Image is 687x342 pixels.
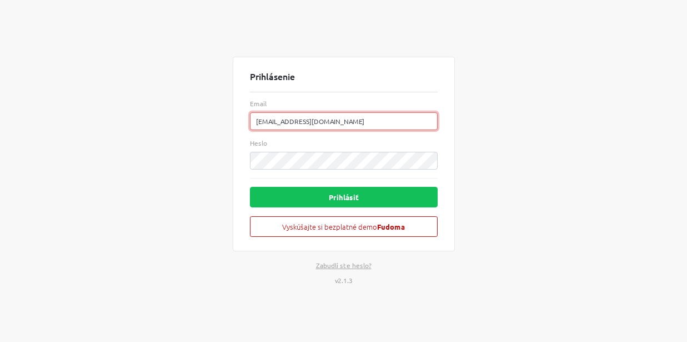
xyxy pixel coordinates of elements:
[250,139,438,147] label: Heslo
[250,216,438,237] button: Vyskúšajte si bezplatné demoFudoma
[250,100,438,107] label: Email
[377,222,405,231] strong: Fudoma
[250,71,438,92] div: Prihlásenie
[250,187,438,207] button: Prihlásiť
[316,260,372,270] a: Zabudli ste heslo?
[250,215,438,226] a: Vyskúšajte si bezplatné demoFudoma
[233,275,455,285] div: v2.1.3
